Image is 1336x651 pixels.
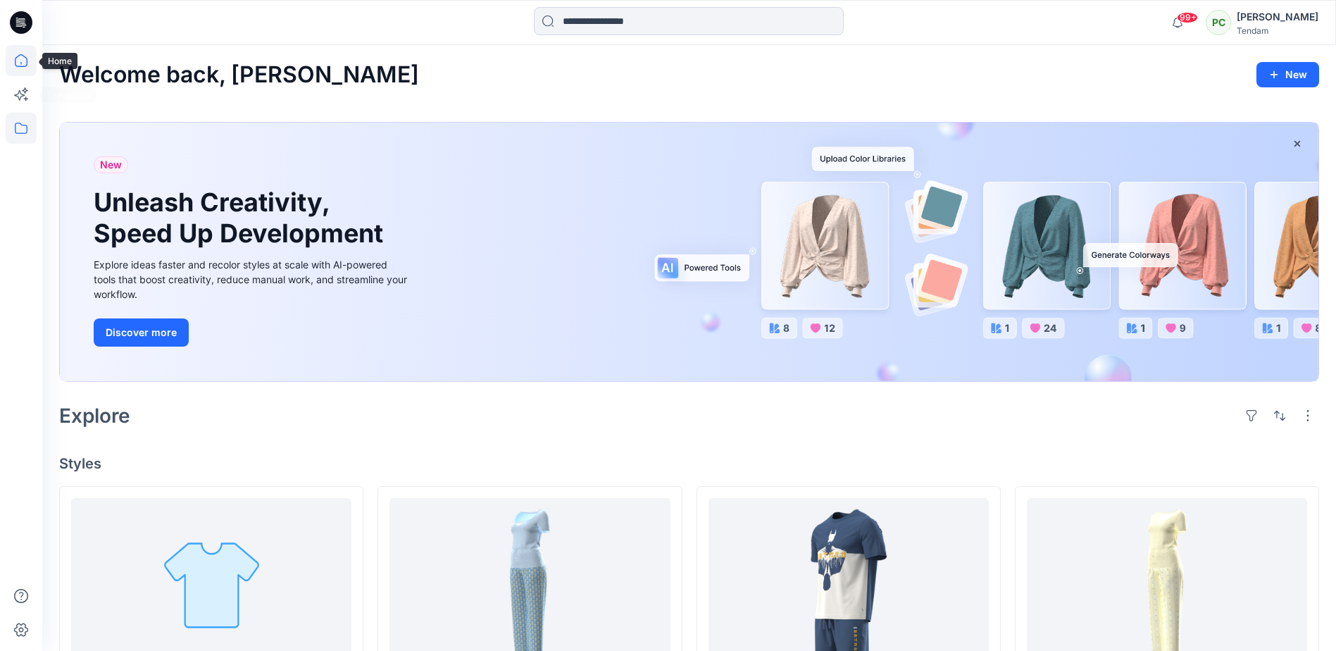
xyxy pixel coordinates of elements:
[59,404,130,427] h2: Explore
[1256,62,1319,87] button: New
[94,318,411,347] a: Discover more
[100,156,122,173] span: New
[59,62,419,88] h2: Welcome back, [PERSON_NAME]
[94,187,389,248] h1: Unleash Creativity, Speed Up Development
[59,455,1319,472] h4: Styles
[94,257,411,302] div: Explore ideas faster and recolor styles at scale with AI-powered tools that boost creativity, red...
[1177,12,1198,23] span: 99+
[1237,8,1318,25] div: [PERSON_NAME]
[94,318,189,347] button: Discover more
[1206,10,1231,35] div: PC
[1237,25,1318,36] div: Tendam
